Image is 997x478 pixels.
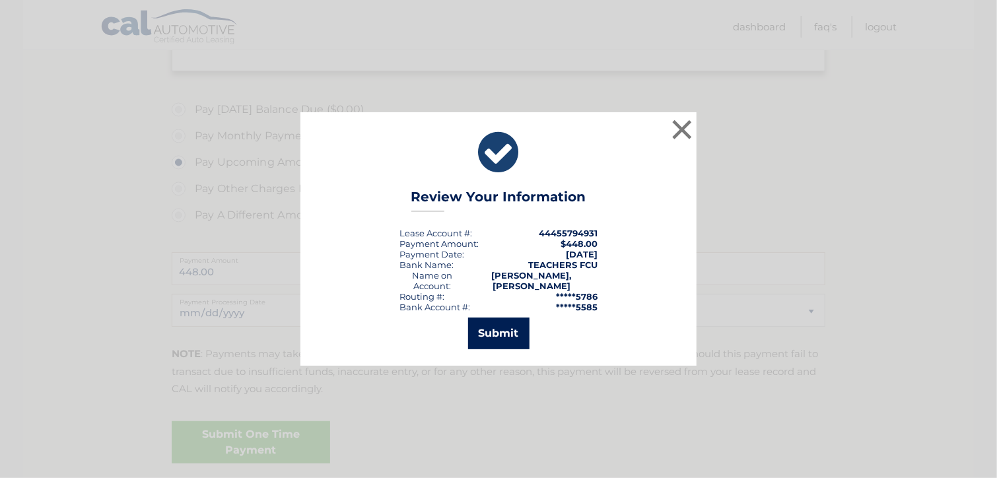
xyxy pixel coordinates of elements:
div: Payment Amount: [399,238,479,249]
div: Lease Account #: [399,228,472,238]
div: Name on Account: [399,270,465,291]
span: Payment Date [399,249,462,259]
div: Routing #: [399,291,444,302]
span: $448.00 [561,238,598,249]
strong: 44455794931 [539,228,598,238]
strong: [PERSON_NAME], [PERSON_NAME] [491,270,571,291]
h3: Review Your Information [411,189,586,212]
span: [DATE] [566,249,598,259]
button: Submit [468,318,530,349]
strong: TEACHERS FCU [528,259,598,270]
div: Bank Name: [399,259,454,270]
div: : [399,249,464,259]
div: Bank Account #: [399,302,470,312]
button: × [669,116,695,143]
